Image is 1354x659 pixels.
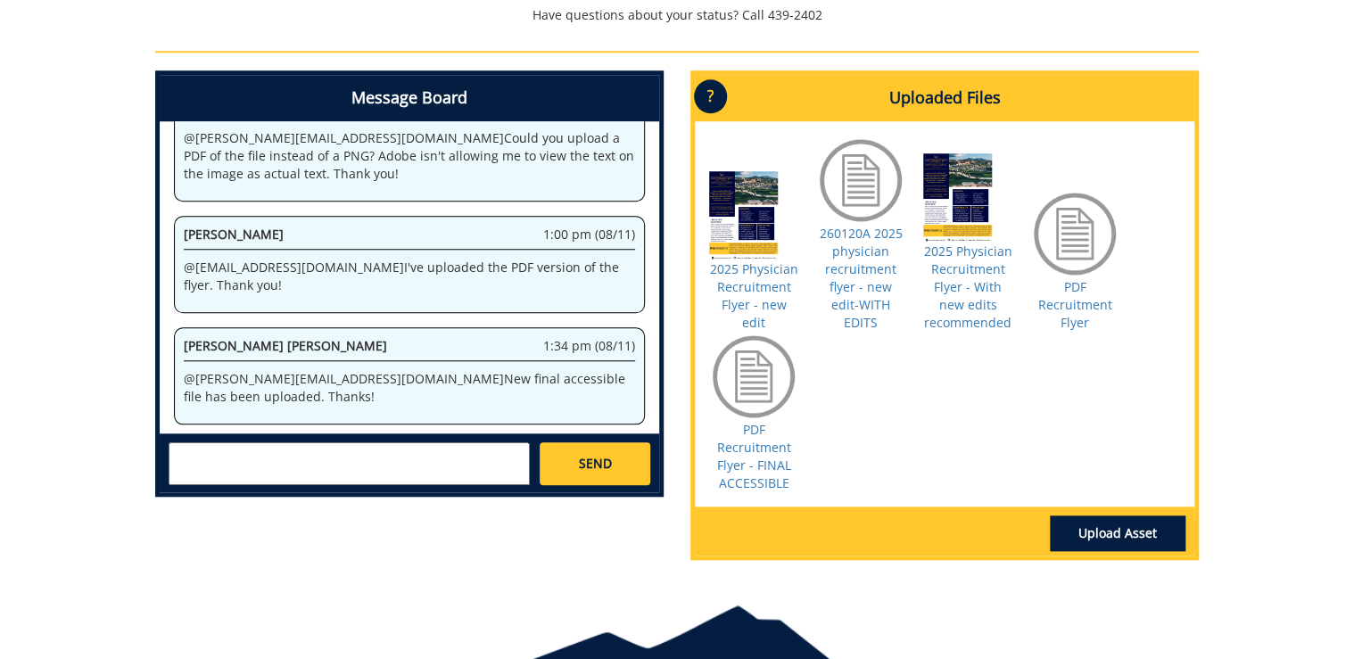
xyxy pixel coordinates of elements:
a: PDF Recruitment Flyer - FINAL ACCESSIBLE [717,421,791,491]
a: 260120A 2025 physician recruitment flyer - new edit-WITH EDITS [820,225,903,331]
p: @ [EMAIL_ADDRESS][DOMAIN_NAME] I've uploaded the PDF version of the flyer. Thank you! [184,259,635,294]
textarea: messageToSend [169,442,530,485]
h4: Uploaded Files [695,75,1194,121]
a: SEND [540,442,650,485]
span: [PERSON_NAME] [PERSON_NAME] [184,337,387,354]
p: @ [PERSON_NAME][EMAIL_ADDRESS][DOMAIN_NAME] Could you upload a PDF of the file instead of a PNG? ... [184,129,635,183]
h4: Message Board [160,75,659,121]
a: 2025 Physician Recruitment Flyer - With new edits recommended [924,243,1012,331]
span: [PERSON_NAME] [184,226,284,243]
a: PDF Recruitment Flyer [1038,278,1112,331]
a: Upload Asset [1050,515,1185,551]
span: SEND [578,455,611,473]
p: ? [694,79,727,113]
p: Have questions about your status? Call 439-2402 [155,6,1199,24]
p: @ [PERSON_NAME][EMAIL_ADDRESS][DOMAIN_NAME] New final accessible file has been uploaded. Thanks! [184,370,635,406]
span: 1:00 pm (08/11) [543,226,635,243]
span: 1:34 pm (08/11) [543,337,635,355]
a: 2025 Physician Recruitment Flyer - new edit [710,260,798,331]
